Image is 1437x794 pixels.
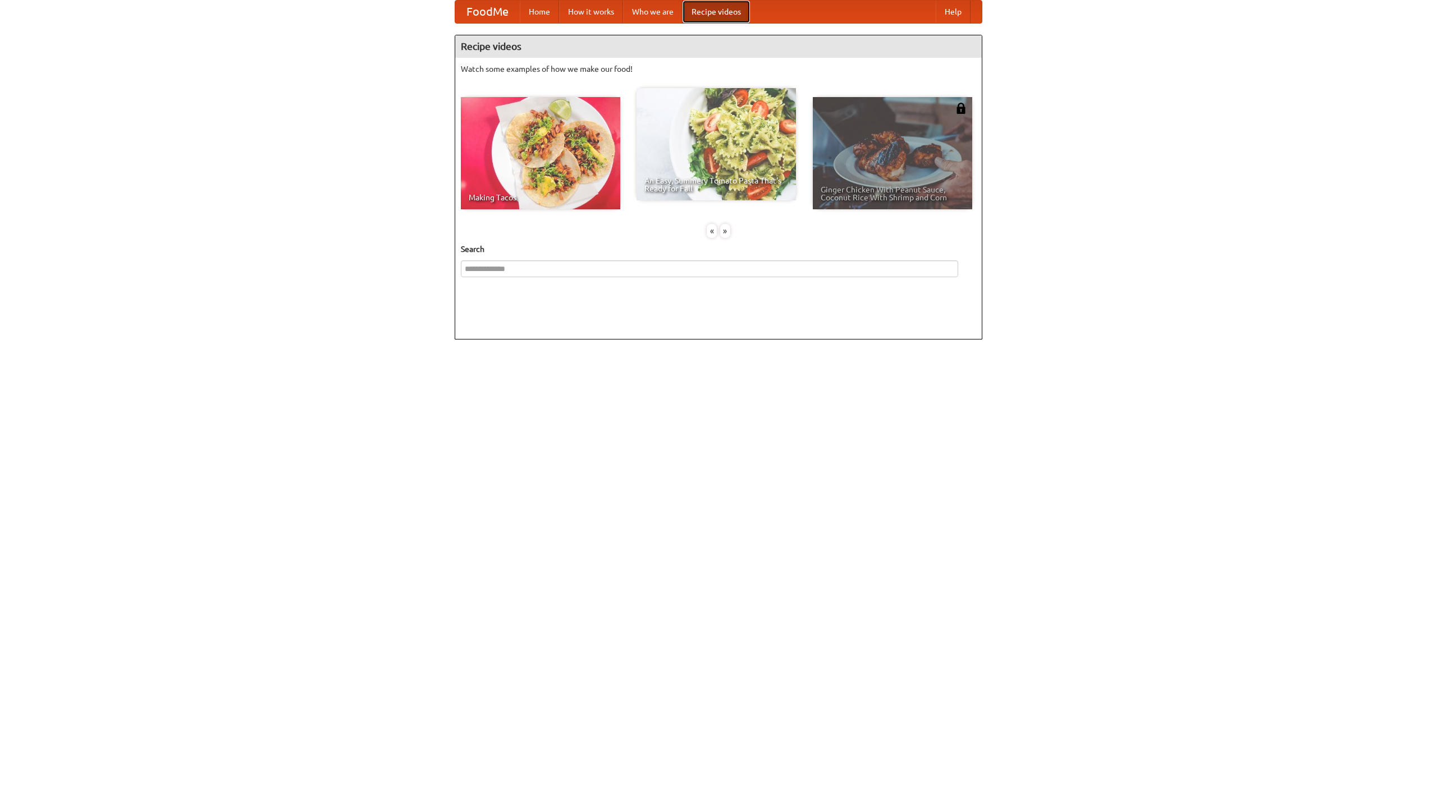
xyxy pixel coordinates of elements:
div: » [720,224,730,238]
a: How it works [559,1,623,23]
a: Who we are [623,1,683,23]
a: Making Tacos [461,97,620,209]
div: « [707,224,717,238]
a: Recipe videos [683,1,750,23]
a: An Easy, Summery Tomato Pasta That's Ready for Fall [637,88,796,200]
h4: Recipe videos [455,35,982,58]
span: An Easy, Summery Tomato Pasta That's Ready for Fall [644,177,788,192]
p: Watch some examples of how we make our food! [461,63,976,75]
h5: Search [461,244,976,255]
span: Making Tacos [469,194,612,201]
a: FoodMe [455,1,520,23]
a: Help [936,1,971,23]
img: 483408.png [955,103,967,114]
a: Home [520,1,559,23]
